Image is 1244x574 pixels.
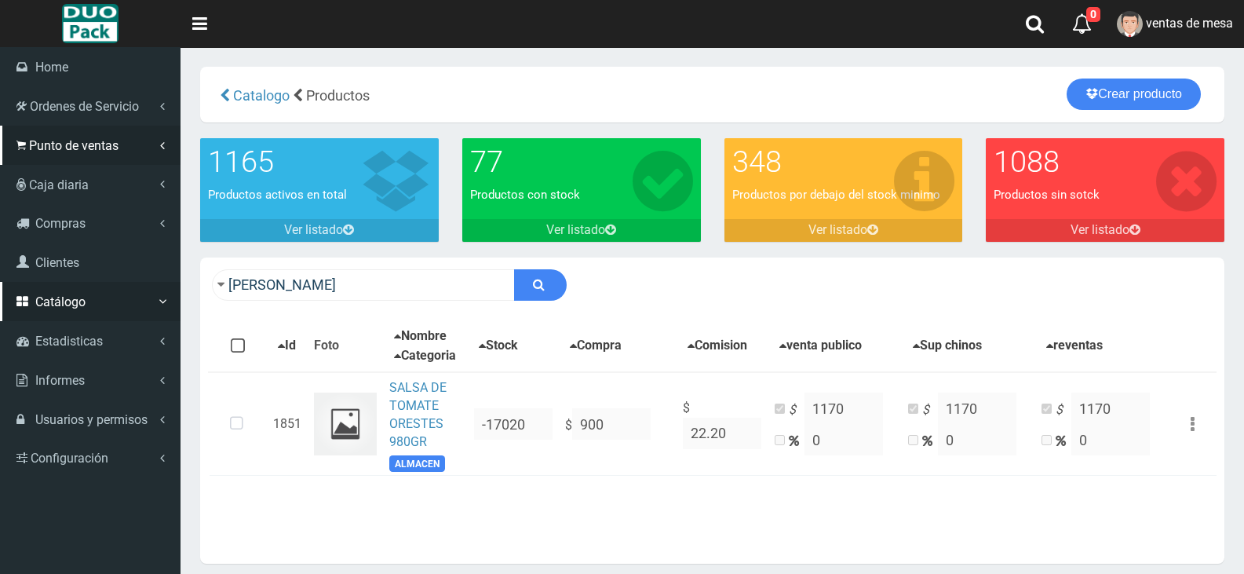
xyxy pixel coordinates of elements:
[35,60,68,75] span: Home
[677,372,768,475] td: $
[267,372,308,475] td: 1851
[314,393,377,455] img: ...
[233,87,290,104] span: Catalogo
[1071,222,1129,237] font: Ver listado
[1042,336,1107,356] button: reventas
[35,294,86,309] span: Catálogo
[35,412,148,427] span: Usuarios y permisos
[994,144,1060,179] font: 1088
[35,255,79,270] span: Clientes
[732,144,782,179] font: 348
[1117,11,1143,37] img: User Image
[808,222,867,237] font: Ver listado
[31,451,108,466] span: Configuración
[35,216,86,231] span: Compras
[994,188,1100,202] font: Productos sin sotck
[1056,401,1071,419] i: $
[724,219,963,242] a: Ver listado
[389,327,451,346] button: Nombre
[683,336,752,356] button: Comision
[208,188,347,202] font: Productos activos en total
[1086,7,1100,22] span: 0
[775,336,866,356] button: venta publico
[732,188,940,202] font: Productos por debajo del stock minimo
[29,177,89,192] span: Caja diaria
[273,336,301,356] button: Id
[308,320,383,373] th: Foto
[922,401,938,419] i: $
[462,219,701,242] a: Ver listado
[470,188,580,202] font: Productos con stock
[35,334,103,349] span: Estadisticas
[208,144,274,179] font: 1165
[29,138,119,153] span: Punto de ventas
[908,336,987,356] button: Sup chinos
[1067,79,1201,110] a: Crear producto
[559,372,677,475] td: $
[470,144,503,179] font: 77
[306,87,370,104] span: Productos
[474,336,523,356] button: Stock
[389,455,445,472] span: ALMACEN
[1146,16,1233,31] span: ventas de mesa
[546,222,605,237] font: Ver listado
[35,373,85,388] span: Informes
[986,219,1224,242] a: Ver listado
[230,87,290,104] a: Catalogo
[565,336,626,356] button: Compra
[30,99,139,114] span: Ordenes de Servicio
[389,346,461,366] button: Categoria
[389,380,447,449] a: SALSA DE TOMATE ORESTES 980GR
[200,219,439,242] a: Ver listado
[212,269,515,301] input: Ingrese su busqueda
[62,4,118,43] img: Logo grande
[789,401,804,419] i: $
[284,222,343,237] font: Ver listado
